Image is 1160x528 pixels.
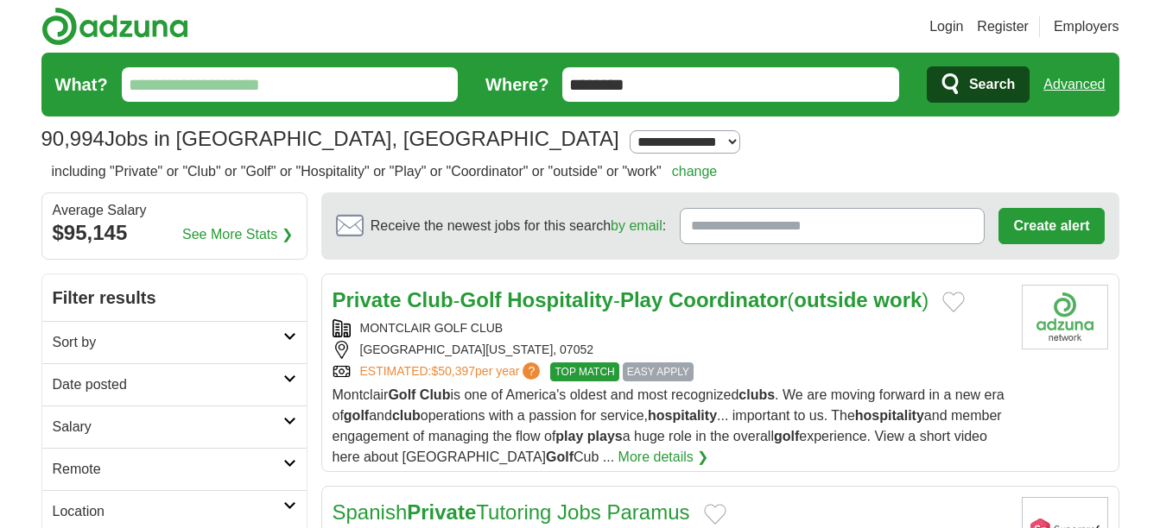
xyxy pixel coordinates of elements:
strong: Golf [388,387,415,402]
a: ESTIMATED:$50,397per year? [360,362,544,381]
strong: work [873,288,922,311]
h2: Date posted [53,374,283,395]
a: Remote [42,448,307,490]
div: Average Salary [53,204,296,217]
span: $50,397 [431,364,475,378]
a: More details ❯ [618,447,709,468]
a: Salary [42,405,307,448]
strong: Private [333,288,402,311]
a: See More Stats ❯ [182,224,293,245]
span: EASY APPLY [623,362,694,381]
strong: Club [420,387,451,402]
strong: Hospitality [507,288,613,311]
span: Montclair is one of America's oldest and most recognized . We are moving forward in a new era of ... [333,387,1005,464]
strong: play [555,429,583,443]
strong: clubs [738,387,775,402]
a: by email [611,218,662,233]
h2: Filter results [42,274,307,321]
div: $95,145 [53,217,296,248]
span: 90,994 [41,123,105,154]
a: Employers [1054,16,1119,37]
label: What? [55,72,108,97]
a: change [672,164,718,179]
h2: Sort by [53,332,283,353]
a: SpanishPrivateTutoring Jobs Paramus [333,500,690,524]
strong: golf [344,408,369,423]
h1: Jobs in [GEOGRAPHIC_DATA], [GEOGRAPHIC_DATA] [41,127,619,150]
strong: club [392,408,421,423]
h2: Location [53,501,283,522]
strong: hospitality [855,408,924,423]
label: Where? [485,72,548,97]
span: TOP MATCH [550,362,618,381]
strong: plays [587,429,623,443]
a: Private Club-Golf Hospitality-Play Coordinator(outside work) [333,288,929,311]
span: Receive the newest jobs for this search : [371,216,666,236]
strong: outside [794,288,867,311]
span: Search [969,67,1015,102]
div: [GEOGRAPHIC_DATA][US_STATE], 07052 [333,341,1008,359]
h2: Salary [53,417,283,437]
button: Search [927,66,1030,103]
a: Advanced [1043,67,1105,102]
strong: golf [774,429,799,443]
strong: Golf [546,449,574,464]
a: Date posted [42,363,307,405]
h2: Remote [53,459,283,480]
button: Create alert [998,208,1104,244]
strong: Club [407,288,453,311]
a: Login [929,16,963,37]
strong: hospitality [648,408,717,423]
span: ? [523,362,540,380]
button: Add to favorite jobs [942,292,965,312]
strong: Golf [460,288,502,311]
div: MONTCLAIR GOLF CLUB [333,319,1008,337]
h2: including "Private" or "Club" or "Golf" or "Hospitality" or "Play" or "Coordinator" or "outside" ... [52,161,718,182]
strong: Play [620,288,662,311]
strong: Coordinator [669,288,787,311]
strong: Private [407,500,476,524]
img: Adzuna logo [41,7,188,46]
a: Register [977,16,1029,37]
button: Add to favorite jobs [704,504,726,525]
a: Sort by [42,321,307,363]
img: Company logo [1022,285,1108,349]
